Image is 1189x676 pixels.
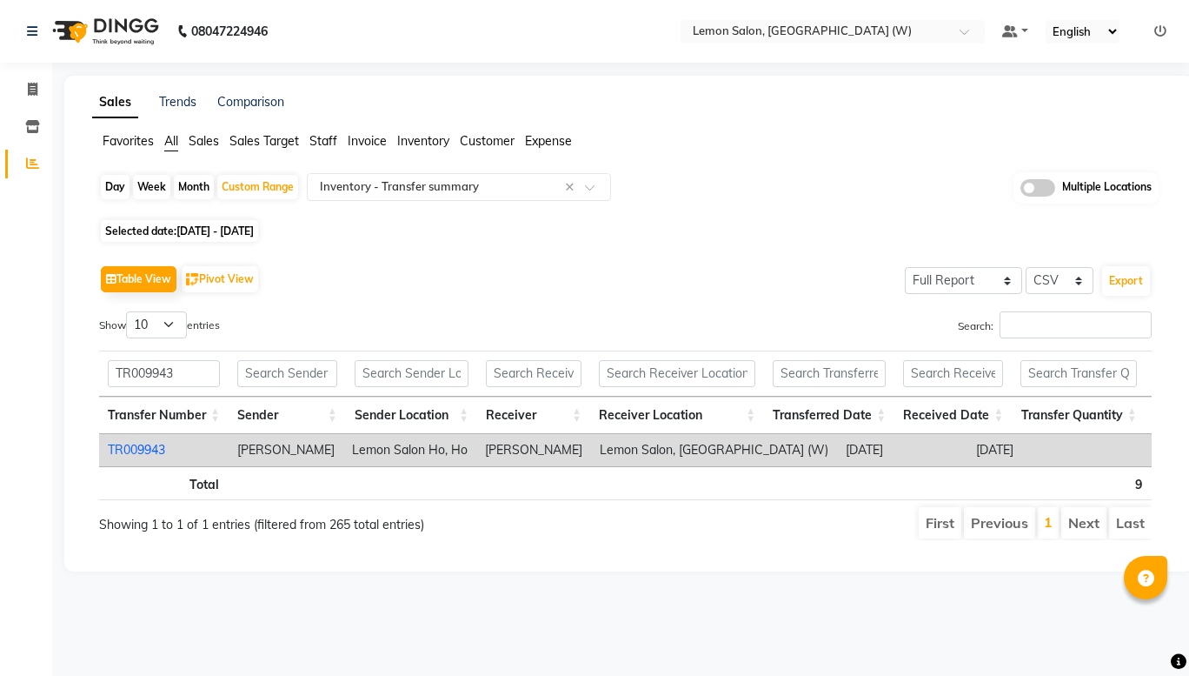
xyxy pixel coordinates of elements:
span: Inventory [397,133,449,149]
input: Search: [1000,311,1152,338]
span: Multiple Locations [1062,179,1152,197]
input: Search Sender [237,360,337,387]
input: Search Received Date [903,360,1003,387]
th: Transfer Quantity: activate to sort column ascending [1012,397,1145,434]
th: Transfer Number: activate to sort column ascending [99,397,229,434]
span: Sales [189,133,219,149]
input: Search Transferred Date [773,360,886,387]
div: Week [133,175,170,199]
td: Lemon Salon, [GEOGRAPHIC_DATA] (W) [591,434,837,466]
div: Day [101,175,130,199]
th: Received Date: activate to sort column ascending [894,397,1012,434]
span: Favorites [103,133,154,149]
label: Show entries [99,311,220,338]
iframe: chat widget [1116,606,1172,659]
input: Search Transfer Quantity [1020,360,1136,387]
th: Total [99,466,228,500]
span: Selected date: [101,220,258,242]
input: Search Receiver [486,360,581,387]
span: Staff [309,133,337,149]
div: Month [174,175,214,199]
a: Trends [159,94,196,110]
span: Customer [460,133,515,149]
span: All [164,133,178,149]
input: Search Transfer Number [108,360,220,387]
div: Showing 1 to 1 of 1 entries (filtered from 265 total entries) [99,505,522,534]
b: 08047224946 [191,7,268,56]
a: Comparison [217,94,284,110]
td: [PERSON_NAME] [229,434,343,466]
th: Receiver Location: activate to sort column ascending [590,397,764,434]
th: Transferred Date: activate to sort column ascending [764,397,894,434]
span: Expense [525,133,572,149]
input: Search Receiver Location [599,360,755,387]
th: Sender: activate to sort column ascending [229,397,346,434]
button: Export [1102,266,1150,296]
a: Sales [92,87,138,118]
span: Invoice [348,133,387,149]
td: [DATE] [837,434,967,466]
span: [DATE] - [DATE] [176,224,254,238]
th: 9 [1018,466,1151,500]
th: Receiver: activate to sort column ascending [477,397,590,434]
span: Clear all [565,178,580,197]
a: 1 [1044,513,1053,531]
img: pivot.png [186,273,199,286]
th: Sender Location: activate to sort column ascending [346,397,477,434]
input: Search Sender Location [355,360,468,387]
button: Table View [101,266,176,292]
div: Custom Range [217,175,298,199]
button: Pivot View [182,266,258,292]
td: Lemon Salon Ho, Ho [343,434,476,466]
a: TR009943 [108,442,165,458]
label: Search: [958,311,1152,338]
td: [PERSON_NAME] [476,434,591,466]
span: Sales Target [229,133,299,149]
img: logo [44,7,163,56]
td: [DATE] [967,434,1085,466]
select: Showentries [126,311,187,338]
